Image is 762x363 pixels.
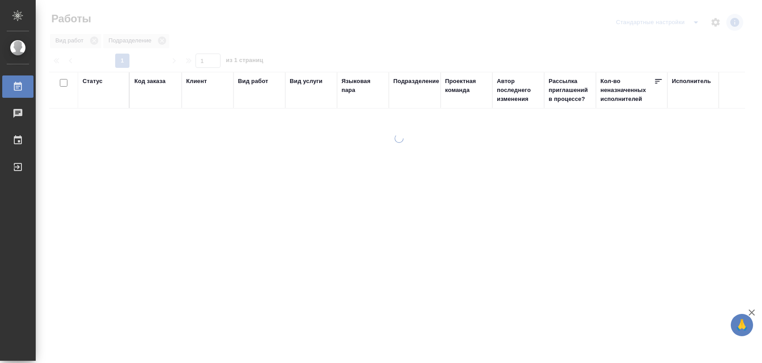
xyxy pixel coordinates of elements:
div: Код заказа [134,77,166,86]
div: Автор последнего изменения [497,77,540,104]
div: Статус [83,77,103,86]
span: 🙏 [734,316,750,334]
div: Исполнитель [672,77,711,86]
div: Кол-во неназначенных исполнителей [600,77,654,104]
button: 🙏 [731,314,753,336]
div: Вид услуги [290,77,323,86]
div: Языковая пара [341,77,384,95]
div: Вид работ [238,77,268,86]
div: Клиент [186,77,207,86]
div: Рассылка приглашений в процессе? [549,77,591,104]
div: Подразделение [393,77,439,86]
div: Проектная команда [445,77,488,95]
